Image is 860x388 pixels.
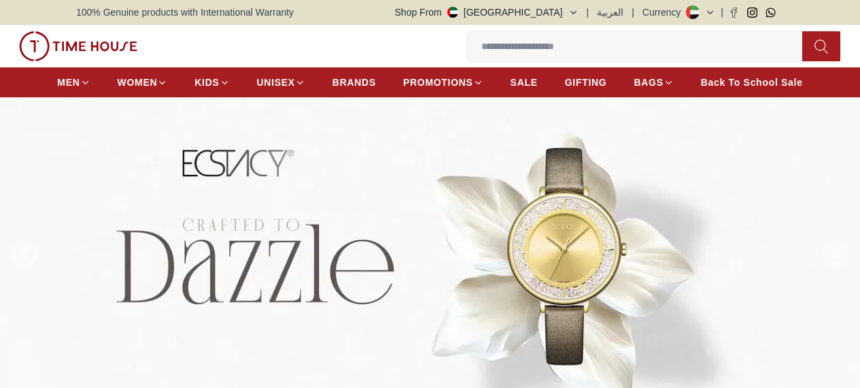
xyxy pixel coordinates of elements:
span: UNISEX [257,76,295,89]
a: BRANDS [332,70,376,95]
div: Currency [642,5,687,19]
button: Shop From[GEOGRAPHIC_DATA] [395,5,579,19]
img: ... [19,31,137,61]
a: Facebook [729,7,739,18]
span: PROMOTIONS [403,76,473,89]
span: BAGS [634,76,663,89]
span: | [721,5,723,19]
a: BAGS [634,70,673,95]
a: Whatsapp [766,7,776,18]
span: WOMEN [118,76,158,89]
a: GIFTING [565,70,607,95]
img: United Arab Emirates [447,7,458,18]
span: Back To School Sale [701,76,803,89]
button: العربية [597,5,623,19]
span: SALE [511,76,538,89]
span: | [632,5,634,19]
a: PROMOTIONS [403,70,483,95]
a: KIDS [194,70,229,95]
span: MEN [57,76,80,89]
span: | [587,5,589,19]
a: WOMEN [118,70,168,95]
a: Back To School Sale [701,70,803,95]
a: UNISEX [257,70,305,95]
a: Instagram [747,7,757,18]
span: KIDS [194,76,219,89]
span: GIFTING [565,76,607,89]
span: 100% Genuine products with International Warranty [76,5,294,19]
span: BRANDS [332,76,376,89]
a: MEN [57,70,90,95]
a: SALE [511,70,538,95]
